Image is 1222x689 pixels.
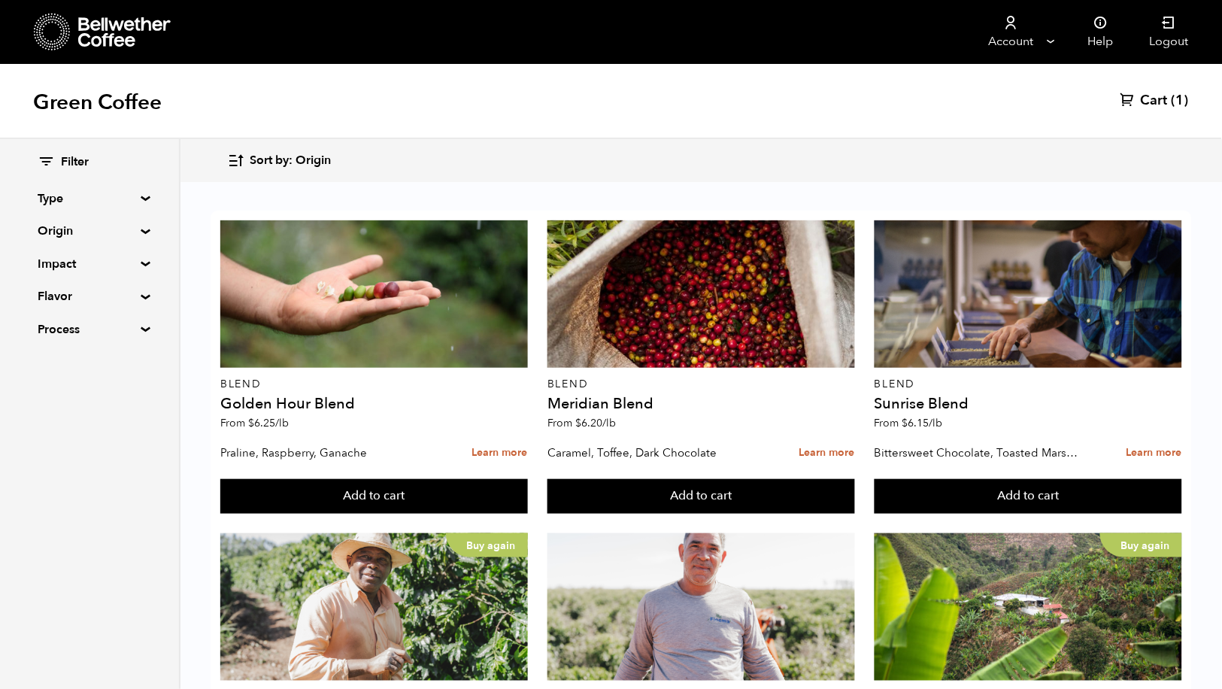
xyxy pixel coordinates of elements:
[33,89,162,116] h1: Green Coffee
[1100,533,1182,557] p: Buy again
[875,379,1182,390] p: Blend
[602,416,616,430] span: /lb
[250,153,331,169] span: Sort by: Origin
[547,416,616,430] span: From
[38,255,141,273] summary: Impact
[875,533,1182,681] a: Buy again
[220,442,429,464] p: Praline, Raspberry, Ganache
[248,416,289,430] bdi: 6.25
[547,442,757,464] p: Caramel, Toffee, Dark Chocolate
[220,416,289,430] span: From
[799,437,855,469] a: Learn more
[902,416,943,430] bdi: 6.15
[1141,92,1168,110] span: Cart
[220,479,528,514] button: Add to cart
[38,222,141,240] summary: Origin
[220,379,528,390] p: Blend
[472,437,528,469] a: Learn more
[1126,437,1182,469] a: Learn more
[1172,92,1189,110] span: (1)
[275,416,289,430] span: /lb
[38,287,141,305] summary: Flavor
[220,533,528,681] a: Buy again
[1120,92,1189,110] a: Cart (1)
[547,396,855,411] h4: Meridian Blend
[248,416,254,430] span: $
[929,416,943,430] span: /lb
[38,190,141,208] summary: Type
[38,320,141,338] summary: Process
[575,416,581,430] span: $
[446,533,528,557] p: Buy again
[220,396,528,411] h4: Golden Hour Blend
[547,479,855,514] button: Add to cart
[875,416,943,430] span: From
[227,143,331,178] button: Sort by: Origin
[61,154,89,171] span: Filter
[875,396,1182,411] h4: Sunrise Blend
[875,479,1182,514] button: Add to cart
[575,416,616,430] bdi: 6.20
[875,442,1084,464] p: Bittersweet Chocolate, Toasted Marshmallow, Candied Orange, Praline
[902,416,908,430] span: $
[547,379,855,390] p: Blend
